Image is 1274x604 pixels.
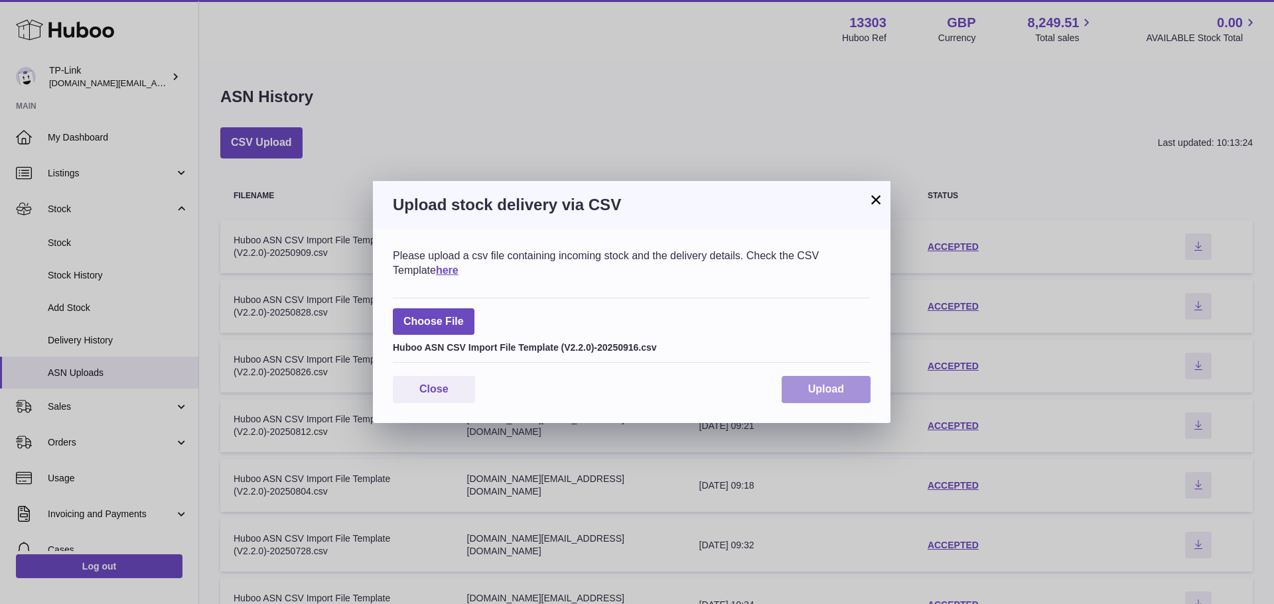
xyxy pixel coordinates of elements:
[393,338,871,354] div: Huboo ASN CSV Import File Template (V2.2.0)-20250916.csv
[868,192,884,208] button: ×
[393,194,871,215] h3: Upload stock delivery via CSV
[782,376,871,403] button: Upload
[393,376,475,403] button: Close
[436,265,459,276] a: here
[808,383,844,394] span: Upload
[419,383,449,394] span: Close
[393,308,474,335] span: Choose File
[393,249,871,277] div: Please upload a csv file containing incoming stock and the delivery details. Check the CSV Template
